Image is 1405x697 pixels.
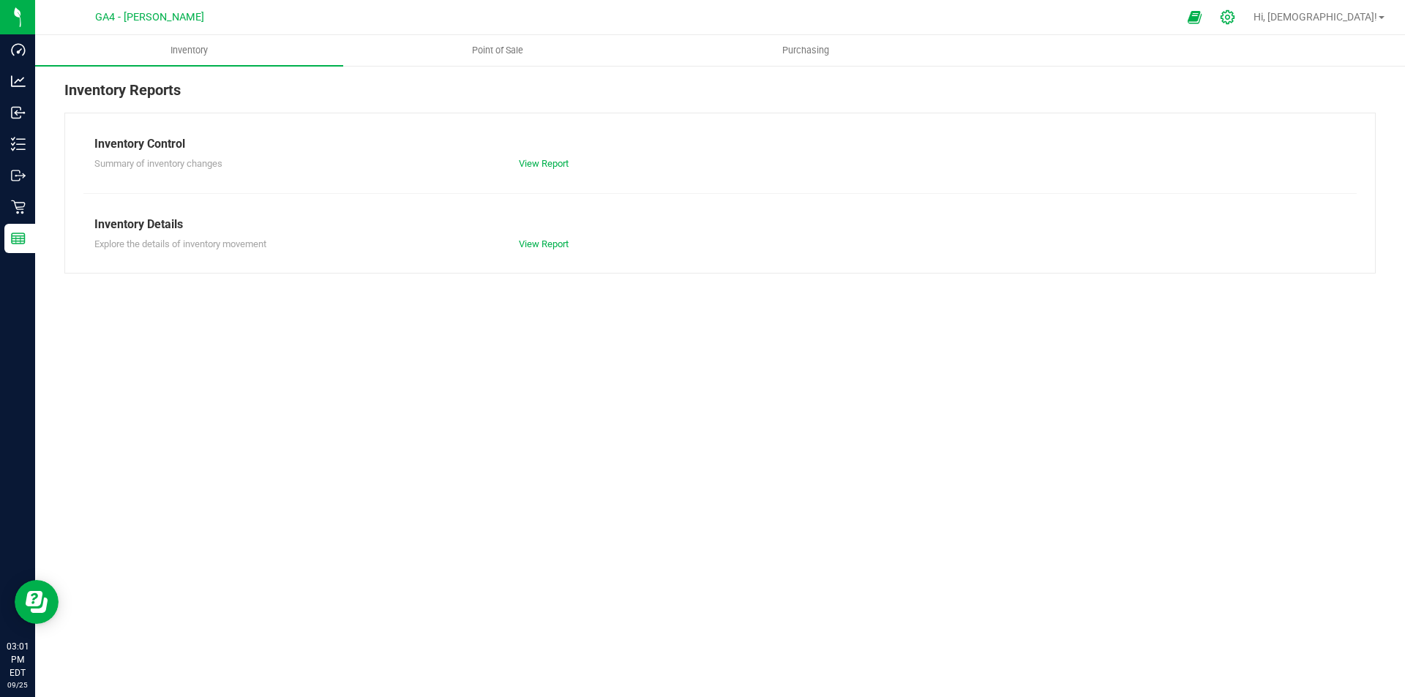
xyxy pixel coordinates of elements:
inline-svg: Inbound [11,105,26,120]
span: Hi, [DEMOGRAPHIC_DATA]! [1254,11,1377,23]
p: 09/25 [7,679,29,690]
a: Inventory [35,35,343,66]
div: Inventory Reports [64,79,1376,113]
span: Open Ecommerce Menu [1178,3,1211,31]
inline-svg: Dashboard [11,42,26,57]
span: Summary of inventory changes [94,158,222,169]
span: GA4 - [PERSON_NAME] [95,11,204,23]
a: Point of Sale [343,35,651,66]
inline-svg: Reports [11,231,26,246]
span: Purchasing [763,44,849,57]
a: View Report [519,158,569,169]
inline-svg: Retail [11,200,26,214]
span: Explore the details of inventory movement [94,238,266,249]
div: Inventory Details [94,216,1346,233]
a: View Report [519,238,569,249]
span: Inventory [151,44,228,57]
inline-svg: Analytics [11,74,26,88]
div: Inventory Control [94,135,1346,153]
inline-svg: Inventory [11,137,26,151]
a: Purchasing [651,35,959,66]
inline-svg: Outbound [11,168,26,183]
p: 03:01 PM EDT [7,640,29,679]
div: Manage settings [1218,10,1238,25]
iframe: Resource center [15,580,59,624]
span: Point of Sale [452,44,543,57]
